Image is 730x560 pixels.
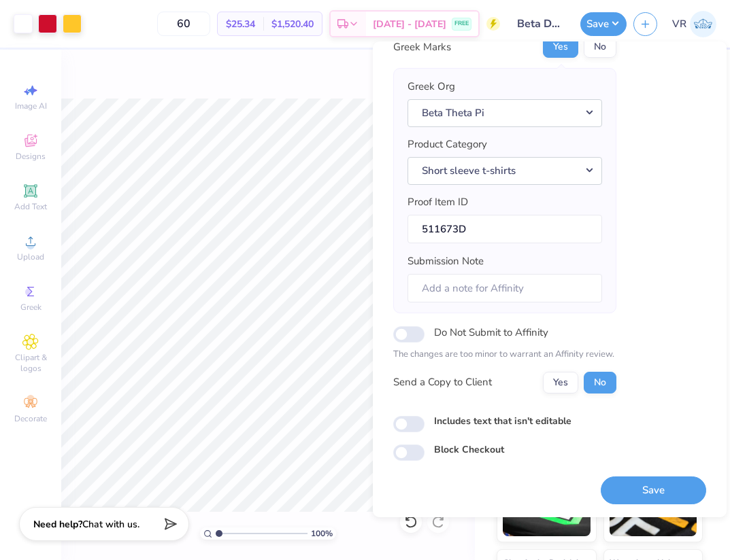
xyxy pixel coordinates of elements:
[408,157,602,185] button: Short sleeve t-shirts
[434,414,571,428] label: Includes text that isn't editable
[672,11,716,37] a: VR
[14,413,47,424] span: Decorate
[15,101,47,111] span: Image AI
[226,17,255,31] span: $25.34
[672,16,686,32] span: VR
[393,348,616,362] p: The changes are too minor to warrant an Affinity review.
[82,518,139,531] span: Chat with us.
[507,10,574,37] input: Untitled Design
[408,79,455,94] label: Greek Org
[690,11,716,37] img: Val Rhey Lodueta
[16,151,46,162] span: Designs
[17,251,44,262] span: Upload
[7,352,54,374] span: Clipart & logos
[408,253,484,269] label: Submission Note
[543,372,578,393] button: Yes
[434,323,548,341] label: Do Not Submit to Affinity
[580,12,627,36] button: Save
[393,39,451,55] div: Greek Marks
[584,36,616,58] button: No
[408,99,602,127] button: Beta Theta Pi
[373,17,446,31] span: [DATE] - [DATE]
[14,201,47,212] span: Add Text
[311,527,333,540] span: 100 %
[408,194,468,210] label: Proof Item ID
[393,374,492,390] div: Send a Copy to Client
[271,17,314,31] span: $1,520.40
[408,274,602,303] input: Add a note for Affinity
[20,302,42,313] span: Greek
[543,36,578,58] button: Yes
[434,442,504,457] label: Block Checkout
[157,12,210,36] input: – –
[454,19,469,29] span: FREE
[601,476,706,504] button: Save
[584,372,616,393] button: No
[408,137,487,152] label: Product Category
[33,518,82,531] strong: Need help?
